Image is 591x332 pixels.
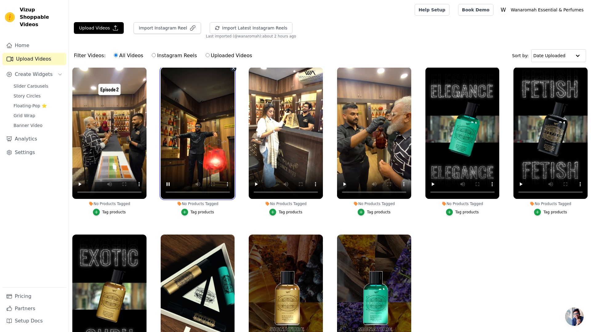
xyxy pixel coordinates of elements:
div: Tag products [102,210,126,215]
a: Settings [2,146,66,159]
span: Floating-Pop ⭐ [14,103,47,109]
button: Upload Videos [74,22,124,34]
label: Instagram Reels [151,52,197,60]
div: No Products Tagged [161,201,235,206]
button: Import Latest Instagram Reels [210,22,293,34]
a: Book Demo [458,4,493,16]
span: Last imported (@ wanaromah ): about 2 hours ago [206,34,296,39]
div: Tag products [191,210,214,215]
div: No Products Tagged [337,201,411,206]
button: Tag products [358,209,391,215]
a: Home [2,39,66,52]
p: Wanaromah Essential & Perfumes [508,4,586,15]
div: Tag products [367,210,391,215]
div: No Products Tagged [513,201,588,206]
div: Filter Videos: [74,49,255,63]
div: Tag products [279,210,302,215]
span: Vizup Shoppable Videos [20,6,64,28]
button: Import Instagram Reel [134,22,201,34]
button: Tag products [181,209,214,215]
span: Grid Wrap [14,113,35,119]
span: Banner Video [14,122,42,128]
div: Tag products [543,210,567,215]
a: Partners [2,302,66,315]
a: Grid Wrap [10,111,66,120]
div: Tag products [455,210,479,215]
a: Story Circles [10,92,66,100]
button: W Wanaromah Essential & Perfumes [498,4,586,15]
label: Uploaded Videos [205,52,252,60]
text: W [501,7,506,13]
button: Tag products [534,209,567,215]
a: Banner Video [10,121,66,130]
input: Uploaded Videos [206,53,210,57]
button: Video Delete [230,65,236,72]
div: Open chat [565,307,584,326]
a: Pricing [2,290,66,302]
div: Sort by: [512,49,586,62]
div: No Products Tagged [72,201,147,206]
a: Slider Carousels [10,82,66,90]
a: Upload Videos [2,53,66,65]
button: Tag products [269,209,302,215]
div: No Products Tagged [425,201,500,206]
div: No Products Tagged [249,201,323,206]
a: Setup Docs [2,315,66,327]
a: Help Setup [415,4,449,16]
img: Vizup [5,12,15,22]
span: Story Circles [14,93,41,99]
input: Instagram Reels [152,53,156,57]
span: Create Widgets [15,71,53,78]
a: Analytics [2,133,66,145]
button: Create Widgets [2,68,66,81]
span: Slider Carousels [14,83,48,89]
button: Tag products [93,209,126,215]
button: Tag products [446,209,479,215]
input: All Videos [114,53,118,57]
a: Floating-Pop ⭐ [10,101,66,110]
label: All Videos [114,52,143,60]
